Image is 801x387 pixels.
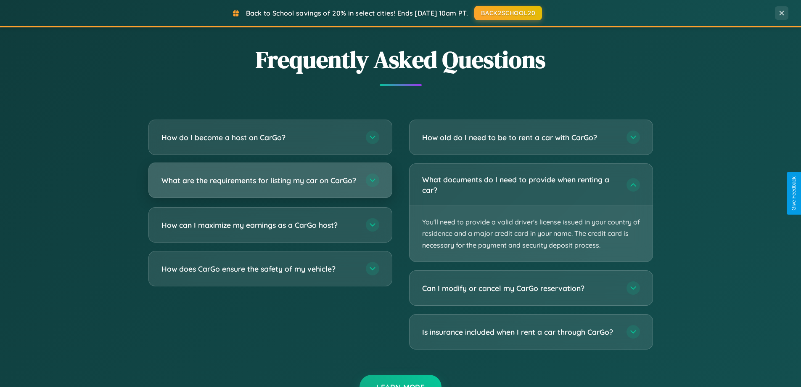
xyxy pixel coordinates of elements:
h3: How does CarGo ensure the safety of my vehicle? [161,264,357,274]
button: BACK2SCHOOL20 [474,6,542,20]
h3: Is insurance included when I rent a car through CarGo? [422,327,618,337]
h3: How old do I need to be to rent a car with CarGo? [422,132,618,143]
h3: What documents do I need to provide when renting a car? [422,174,618,195]
h2: Frequently Asked Questions [148,43,653,76]
h3: Can I modify or cancel my CarGo reservation? [422,283,618,294]
span: Back to School savings of 20% in select cities! Ends [DATE] 10am PT. [246,9,468,17]
h3: How do I become a host on CarGo? [161,132,357,143]
h3: What are the requirements for listing my car on CarGo? [161,175,357,186]
div: Give Feedback [791,176,797,211]
p: You'll need to provide a valid driver's license issued in your country of residence and a major c... [410,206,653,262]
h3: How can I maximize my earnings as a CarGo host? [161,220,357,230]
